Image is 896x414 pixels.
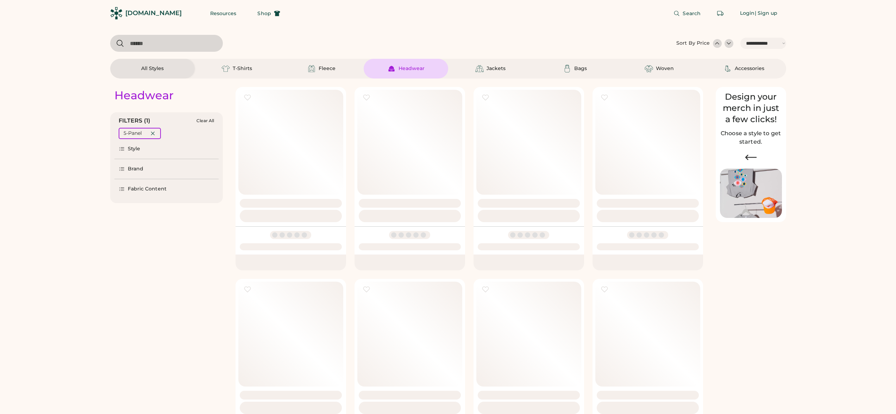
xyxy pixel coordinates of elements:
[720,129,782,146] h2: Choose a style to get started.
[249,6,288,20] button: Shop
[119,117,151,125] div: FILTERS (1)
[683,11,701,16] span: Search
[141,65,164,72] div: All Styles
[645,64,653,73] img: Woven Icon
[740,10,755,17] div: Login
[196,118,214,123] div: Clear All
[399,65,425,72] div: Headwear
[128,186,167,193] div: Fabric Content
[128,165,144,172] div: Brand
[233,65,252,72] div: T-Shirts
[124,130,142,137] div: 5-Panel
[720,91,782,125] div: Design your merch in just a few clicks!
[755,10,778,17] div: | Sign up
[723,64,732,73] img: Accessories Icon
[125,9,182,18] div: [DOMAIN_NAME]
[665,6,709,20] button: Search
[319,65,336,72] div: Fleece
[110,7,123,19] img: Rendered Logo - Screens
[128,145,140,152] div: Style
[475,64,484,73] img: Jackets Icon
[656,65,674,72] div: Woven
[574,65,587,72] div: Bags
[563,64,571,73] img: Bags Icon
[487,65,506,72] div: Jackets
[387,64,396,73] img: Headwear Icon
[676,40,710,47] div: Sort By Price
[713,6,727,20] button: Retrieve an order
[202,6,245,20] button: Resources
[221,64,230,73] img: T-Shirts Icon
[735,65,764,72] div: Accessories
[307,64,316,73] img: Fleece Icon
[114,88,174,102] div: Headwear
[720,169,782,218] img: Image of Lisa Congdon Eye Print on T-Shirt and Hat
[257,11,271,16] span: Shop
